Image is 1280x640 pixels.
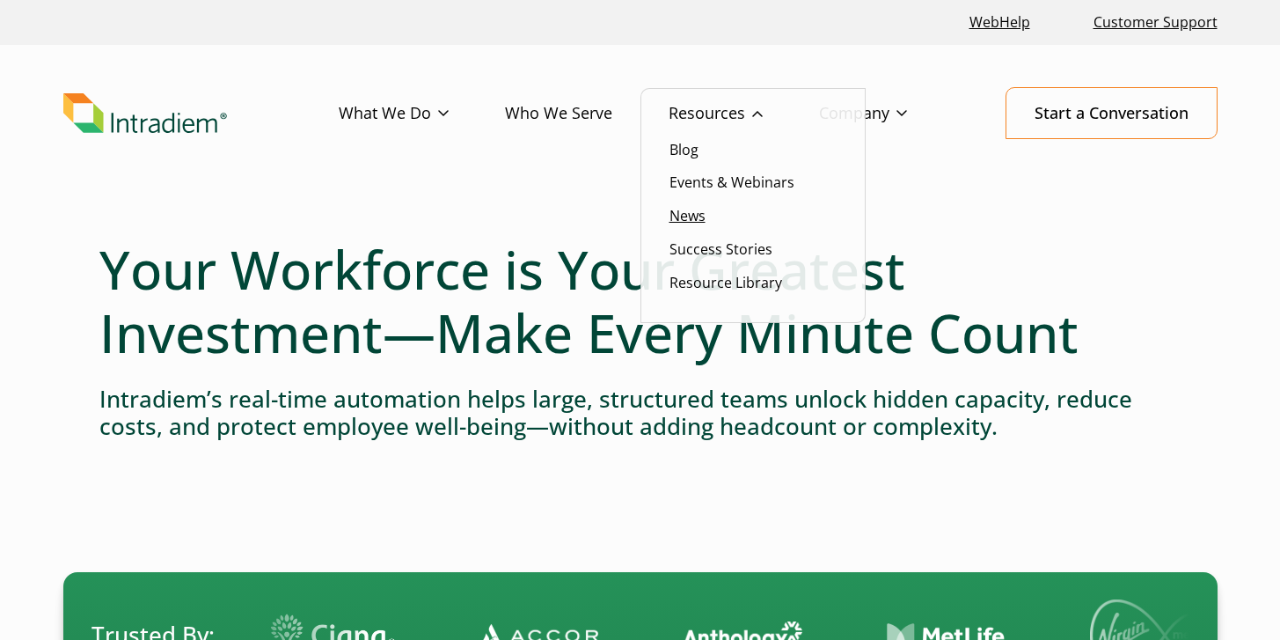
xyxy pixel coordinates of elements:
a: Success Stories [669,239,772,259]
a: News [669,206,706,225]
a: Customer Support [1086,4,1225,41]
img: Intradiem [63,93,227,134]
h1: Your Workforce is Your Greatest Investment—Make Every Minute Count [99,238,1181,364]
a: Blog [669,140,699,159]
a: Who We Serve [505,88,669,139]
a: Link to homepage of Intradiem [63,93,339,134]
a: Link opens in a new window [962,4,1037,41]
a: Events & Webinars [669,173,794,192]
a: Start a Conversation [1006,87,1218,139]
h4: Intradiem’s real-time automation helps large, structured teams unlock hidden capacity, reduce cos... [99,386,1181,440]
a: Resource Library [669,273,782,292]
a: Resources [669,88,819,139]
a: What We Do [339,88,505,139]
a: Company [819,88,963,139]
